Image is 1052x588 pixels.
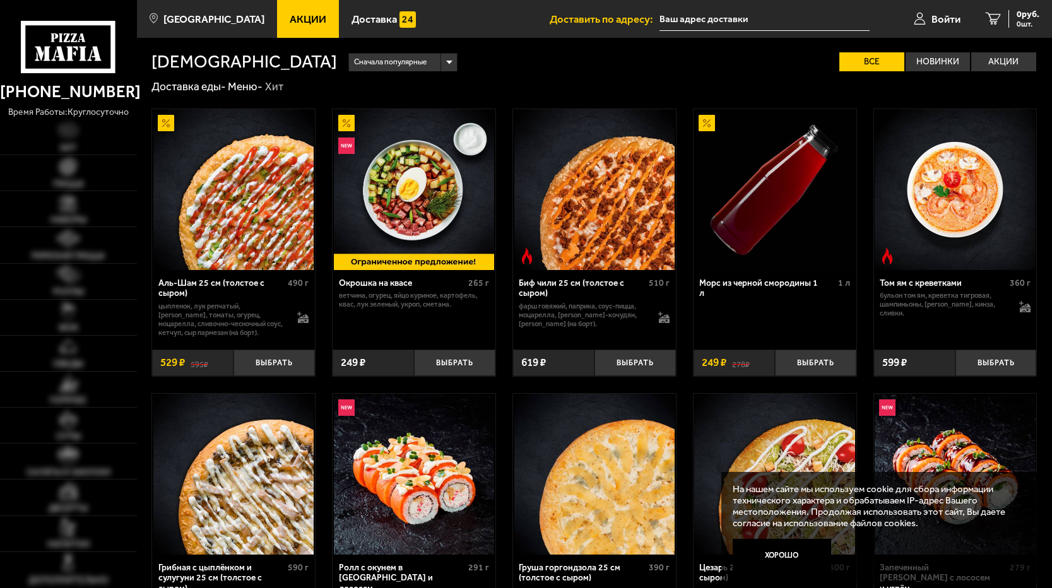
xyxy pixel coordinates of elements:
[521,357,546,368] span: 619 ₽
[290,14,326,25] span: Акции
[649,278,670,288] span: 510 г
[659,8,870,31] input: Ваш адрес доставки
[971,52,1036,71] label: Акции
[514,394,675,554] img: Груша горгондзола 25 см (толстое с сыром)
[468,562,489,573] span: 291 г
[47,540,90,549] span: Напитки
[875,394,1035,554] img: Запеченный ролл Гурмэ с лососем и угрём
[158,278,285,299] div: Аль-Шам 25 см (толстое с сыром)
[50,396,86,405] span: Горячее
[60,144,77,153] span: Хит
[265,79,283,94] div: Хит
[875,109,1035,269] img: Том ям с креветками
[732,357,750,368] s: 278 ₽
[158,302,287,338] p: цыпленок, лук репчатый, [PERSON_NAME], томаты, огурец, моцарелла, сливочно-чесночный соус, кетчуп...
[880,278,1007,289] div: Том ям с креветками
[882,357,907,368] span: 599 ₽
[56,432,81,441] span: Супы
[151,53,337,71] h1: [DEMOGRAPHIC_DATA]
[333,109,495,269] a: АкционныйНовинкаОкрошка на квасе
[513,394,676,554] a: Груша горгондзола 25 см (толстое с сыром)
[519,302,647,329] p: фарш говяжий, паприка, соус-пицца, моцарелла, [PERSON_NAME]-кочудян, [PERSON_NAME] (на борт).
[399,11,416,28] img: 15daf4d41897b9f0e9f617042186c801.svg
[152,394,315,554] a: Грибная с цыплёнком и сулугуни 25 см (толстое с сыром)
[514,109,675,269] img: Биф чили 25 см (толстое с сыром)
[519,248,535,264] img: Острое блюдо
[649,562,670,573] span: 390 г
[228,80,263,93] a: Меню-
[1010,278,1031,288] span: 360 г
[339,278,466,289] div: Окрошка на квасе
[59,324,78,332] span: WOK
[153,109,314,269] img: Аль-Шам 25 см (толстое с сыром)
[333,394,495,554] a: НовинкаРолл с окунем в темпуре и лососем
[733,483,1019,529] p: На нашем сайте мы используем cookie для сбора информации технического характера и обрабатываем IP...
[341,357,365,368] span: 249 ₽
[53,360,83,368] span: Обеды
[880,291,1008,318] p: бульон том ям, креветка тигровая, шампиньоны, [PERSON_NAME], кинза, сливки.
[153,394,314,554] img: Грибная с цыплёнком и сулугуни 25 см (толстое с сыром)
[775,350,856,377] button: Выбрать
[338,138,355,154] img: Новинка
[879,248,895,264] img: Острое блюдо
[931,14,960,25] span: Войти
[879,399,895,416] img: Новинка
[53,180,84,189] span: Пицца
[334,109,494,269] img: Окрошка на квасе
[352,14,397,25] span: Доставка
[906,52,970,71] label: Новинки
[49,504,88,513] span: Десерты
[158,115,174,131] img: Акционный
[694,109,854,269] img: Морс из черной смородины 1 л
[288,562,309,573] span: 590 г
[519,563,646,584] div: Груша горгондзола 25 см (толстое с сыром)
[1017,10,1039,19] span: 0 руб.
[191,357,208,368] s: 595 ₽
[339,291,490,309] p: ветчина, огурец, яйцо куриное, картофель, квас, лук зеленый, укроп, сметана.
[27,468,110,477] span: Салаты и закуски
[699,563,826,584] div: Цезарь 25 см (толстое с сыром)
[594,350,676,377] button: Выбрать
[694,394,856,554] a: Цезарь 25 см (толстое с сыром)
[702,357,726,368] span: 249 ₽
[838,278,850,288] span: 1 л
[694,109,856,269] a: АкционныйМорс из черной смородины 1 л
[519,278,646,299] div: Биф чили 25 см (толстое с сыром)
[32,252,105,261] span: Римская пицца
[955,350,1037,377] button: Выбрать
[288,278,309,288] span: 490 г
[733,539,831,572] button: Хорошо
[53,288,84,297] span: Роллы
[839,52,904,71] label: Все
[334,394,494,554] img: Ролл с окунем в темпуре и лососем
[550,14,659,25] span: Доставить по адресу:
[699,278,835,299] div: Морс из черной смородины 1 л
[28,576,109,585] span: Дополнительно
[160,357,185,368] span: 529 ₽
[874,394,1037,554] a: НовинкаЗапеченный ролл Гурмэ с лососем и угрём
[874,109,1037,269] a: Острое блюдоТом ям с креветками
[338,115,355,131] img: Акционный
[163,14,264,25] span: [GEOGRAPHIC_DATA]
[1017,20,1039,28] span: 0 шт.
[338,399,355,416] img: Новинка
[414,350,495,377] button: Выбрать
[513,109,676,269] a: Острое блюдоБиф чили 25 см (толстое с сыром)
[152,109,315,269] a: АкционныйАль-Шам 25 см (толстое с сыром)
[151,80,226,93] a: Доставка еды-
[354,52,427,73] span: Сначала популярные
[699,115,715,131] img: Акционный
[468,278,489,288] span: 265 г
[50,216,86,225] span: Наборы
[694,394,854,554] img: Цезарь 25 см (толстое с сыром)
[233,350,315,377] button: Выбрать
